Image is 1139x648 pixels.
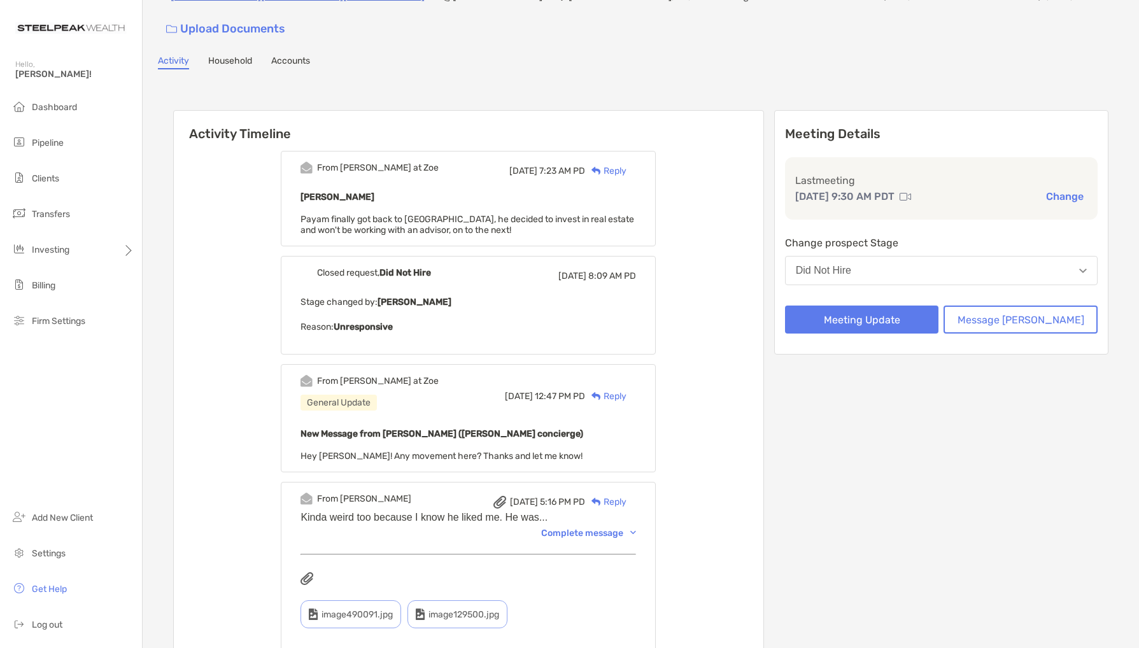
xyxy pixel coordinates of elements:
div: Reply [585,495,626,509]
button: Did Not Hire [785,256,1098,285]
img: communication type [900,192,911,202]
p: Reason: [301,319,636,335]
img: dashboard icon [11,99,27,114]
img: Reply icon [591,498,601,506]
b: Unresponsive [334,321,393,332]
img: pipeline icon [11,134,27,150]
p: Last meeting [795,173,1087,188]
span: Add New Client [32,512,93,523]
span: [DATE] [505,391,533,402]
span: Settings [32,548,66,559]
span: Transfers [32,209,70,220]
img: logout icon [11,616,27,631]
img: transfers icon [11,206,27,221]
img: Open dropdown arrow [1079,269,1087,273]
img: attachments [301,572,313,585]
img: Event icon [301,375,313,387]
img: type [309,609,318,620]
span: Pipeline [32,137,64,148]
button: Change [1042,190,1087,203]
img: Zoe Logo [15,5,127,51]
a: Upload Documents [158,15,294,43]
span: Clients [32,173,59,184]
img: Event icon [301,162,313,174]
span: Payam finally got back to [GEOGRAPHIC_DATA], he decided to invest in real estate and won't be wor... [301,214,634,236]
span: 8:09 AM PD [588,271,636,281]
button: Message [PERSON_NAME] [944,306,1098,334]
span: 12:47 PM PD [535,391,585,402]
span: [DATE] [509,166,537,176]
div: Did Not Hire [796,265,851,276]
span: [DATE] [510,497,538,507]
div: From [PERSON_NAME] at Zoe [317,162,439,173]
span: 7:23 AM PD [539,166,585,176]
img: get-help icon [11,581,27,596]
span: Log out [32,619,62,630]
div: Reply [585,164,626,178]
img: Chevron icon [630,531,636,535]
h6: Activity Timeline [174,111,763,141]
img: Event icon [301,267,313,279]
img: investing icon [11,241,27,257]
a: Accounts [271,55,310,69]
span: image129500.jpg [428,609,499,620]
span: 5:16 PM PD [540,497,585,507]
div: From [PERSON_NAME] [317,493,411,504]
span: Get Help [32,584,67,595]
b: [PERSON_NAME] [301,192,374,202]
img: settings icon [11,545,27,560]
a: Household [208,55,252,69]
div: Complete message [541,528,636,539]
span: Dashboard [32,102,77,113]
span: [PERSON_NAME]! [15,69,134,80]
p: Stage changed by: [301,294,636,310]
img: Reply icon [591,167,601,175]
img: type [416,609,425,620]
p: [DATE] 9:30 AM PDT [795,188,895,204]
div: General Update [301,395,377,411]
span: Billing [32,280,55,291]
span: Investing [32,244,69,255]
p: Change prospect Stage [785,235,1098,251]
p: Meeting Details [785,126,1098,142]
div: Reply [585,390,626,403]
img: add_new_client icon [11,509,27,525]
b: [PERSON_NAME] [378,297,451,307]
img: billing icon [11,277,27,292]
div: Closed request, [317,267,431,278]
img: firm-settings icon [11,313,27,328]
img: attachment [493,496,506,509]
img: Reply icon [591,392,601,400]
b: New Message from [PERSON_NAME] ([PERSON_NAME] concierge) [301,428,583,439]
div: Kinda weird too because I know he liked me. He was... [301,512,636,523]
span: [DATE] [558,271,586,281]
img: button icon [166,25,177,34]
span: image490091.jpg [322,609,393,620]
b: Did Not Hire [379,267,431,278]
img: Event icon [301,493,313,505]
div: From [PERSON_NAME] at Zoe [317,376,439,386]
button: Meeting Update [785,306,939,334]
span: Hey [PERSON_NAME]! Any movement here? Thanks and let me know! [301,451,583,461]
span: Firm Settings [32,316,85,327]
a: Activity [158,55,189,69]
img: clients icon [11,170,27,185]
